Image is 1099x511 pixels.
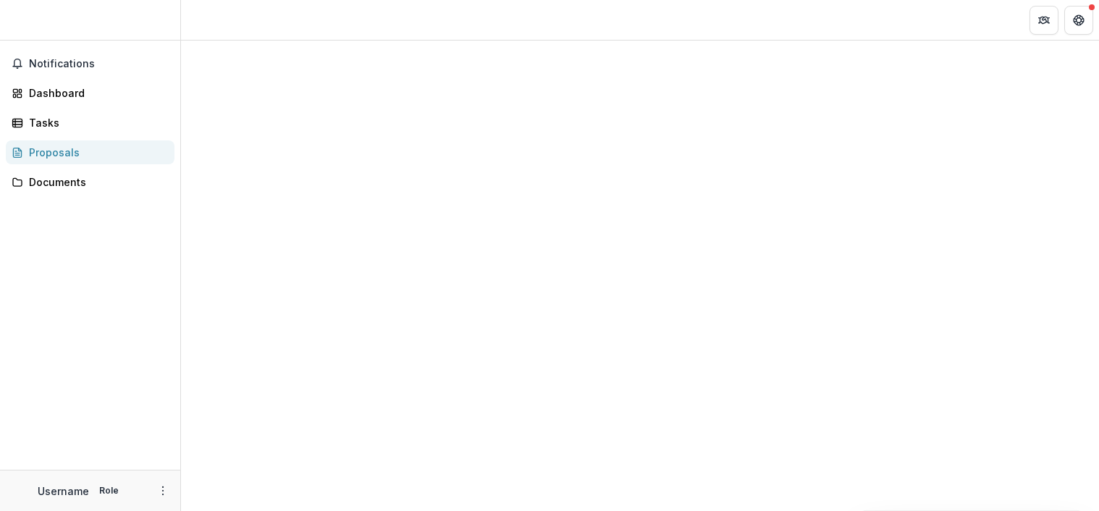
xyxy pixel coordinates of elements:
[6,140,174,164] a: Proposals
[29,58,169,70] span: Notifications
[1064,6,1093,35] button: Get Help
[6,81,174,105] a: Dashboard
[1029,6,1058,35] button: Partners
[154,482,172,499] button: More
[29,174,163,190] div: Documents
[6,52,174,75] button: Notifications
[29,145,163,160] div: Proposals
[38,483,89,499] p: Username
[6,170,174,194] a: Documents
[29,85,163,101] div: Dashboard
[95,484,123,497] p: Role
[6,111,174,135] a: Tasks
[29,115,163,130] div: Tasks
